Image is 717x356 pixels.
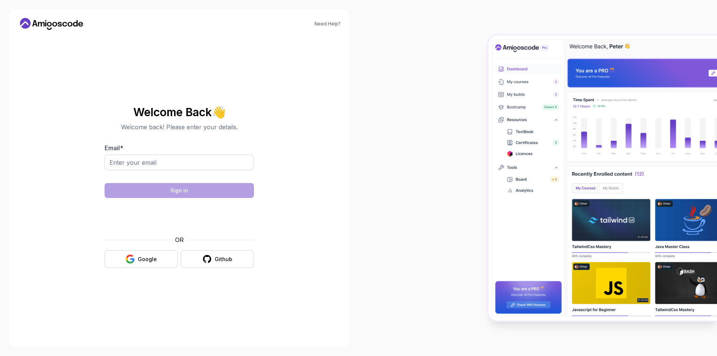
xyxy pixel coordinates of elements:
div: Sign in [170,187,188,194]
input: Enter your email [105,155,254,170]
div: Google [138,256,157,263]
img: Amigoscode Dashboard [488,35,717,320]
h2: Welcome Back [105,106,254,118]
p: Welcome back! Please enter your details. [105,123,254,131]
a: Need Help? [314,21,341,27]
button: Google [105,250,178,268]
label: Email * [105,144,123,152]
iframe: Widget containing checkbox for hCaptcha security challenge [123,202,236,231]
p: OR [175,235,184,244]
div: Github [215,256,232,263]
span: 👋 [211,106,226,118]
button: Sign in [105,183,254,198]
a: Home link [18,18,85,30]
button: Github [181,250,254,268]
